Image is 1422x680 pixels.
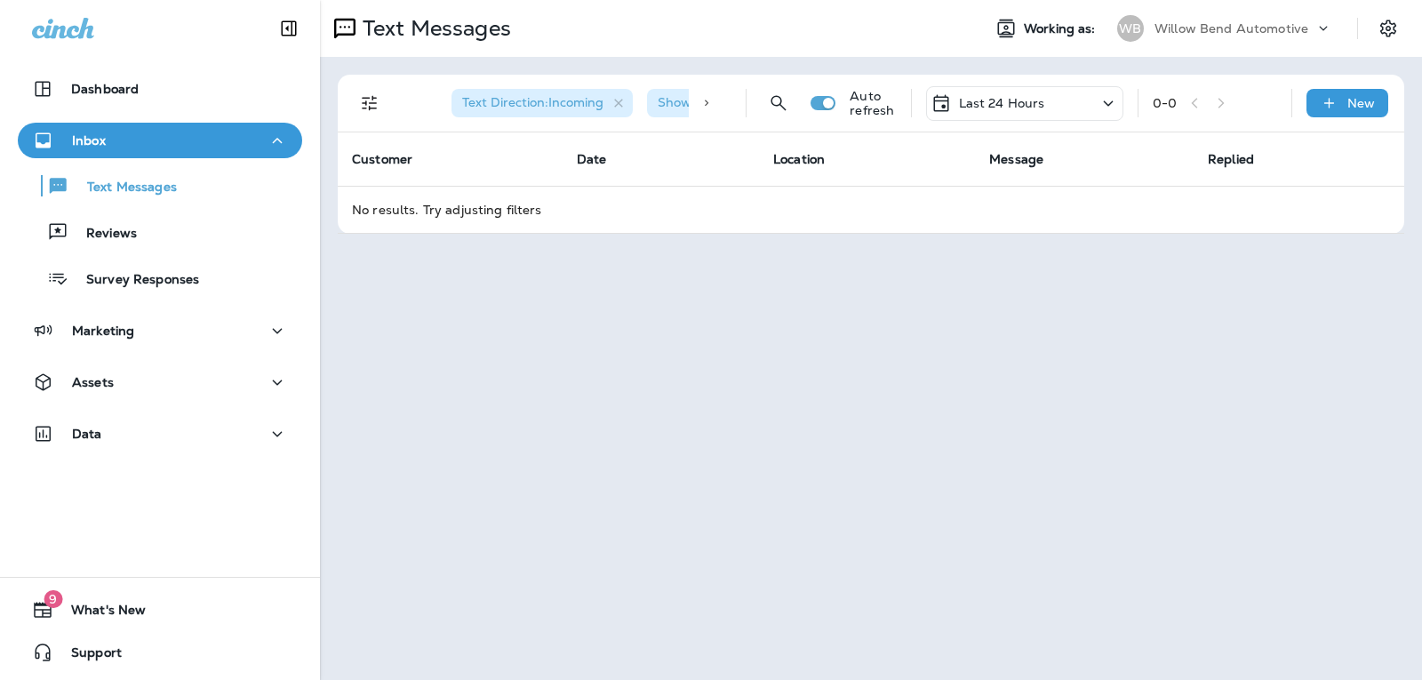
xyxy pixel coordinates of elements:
[1347,96,1375,110] p: New
[69,180,177,196] p: Text Messages
[1117,15,1144,42] div: WB
[71,82,139,96] p: Dashboard
[18,167,302,204] button: Text Messages
[1024,21,1099,36] span: Working as:
[850,89,896,117] p: Auto refresh
[773,151,825,167] span: Location
[1372,12,1404,44] button: Settings
[44,590,62,608] span: 9
[18,313,302,348] button: Marketing
[53,645,122,667] span: Support
[647,89,901,117] div: Show Start/Stop/Unsubscribe:true
[1208,151,1254,167] span: Replied
[18,260,302,297] button: Survey Responses
[72,324,134,338] p: Marketing
[18,71,302,107] button: Dashboard
[577,151,607,167] span: Date
[18,123,302,158] button: Inbox
[18,416,302,452] button: Data
[72,133,106,148] p: Inbox
[18,213,302,251] button: Reviews
[68,226,137,243] p: Reviews
[352,85,387,121] button: Filters
[451,89,633,117] div: Text Direction:Incoming
[72,375,114,389] p: Assets
[355,15,511,42] p: Text Messages
[462,94,603,110] span: Text Direction : Incoming
[18,592,302,628] button: 9What's New
[1154,21,1308,36] p: Willow Bend Automotive
[68,272,199,289] p: Survey Responses
[18,364,302,400] button: Assets
[264,11,314,46] button: Collapse Sidebar
[53,603,146,624] span: What's New
[352,151,412,167] span: Customer
[761,85,796,121] button: Search Messages
[658,94,872,110] span: Show Start/Stop/Unsubscribe : true
[989,151,1043,167] span: Message
[959,96,1045,110] p: Last 24 Hours
[338,186,1404,233] td: No results. Try adjusting filters
[18,635,302,670] button: Support
[1153,96,1177,110] div: 0 - 0
[72,427,102,441] p: Data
